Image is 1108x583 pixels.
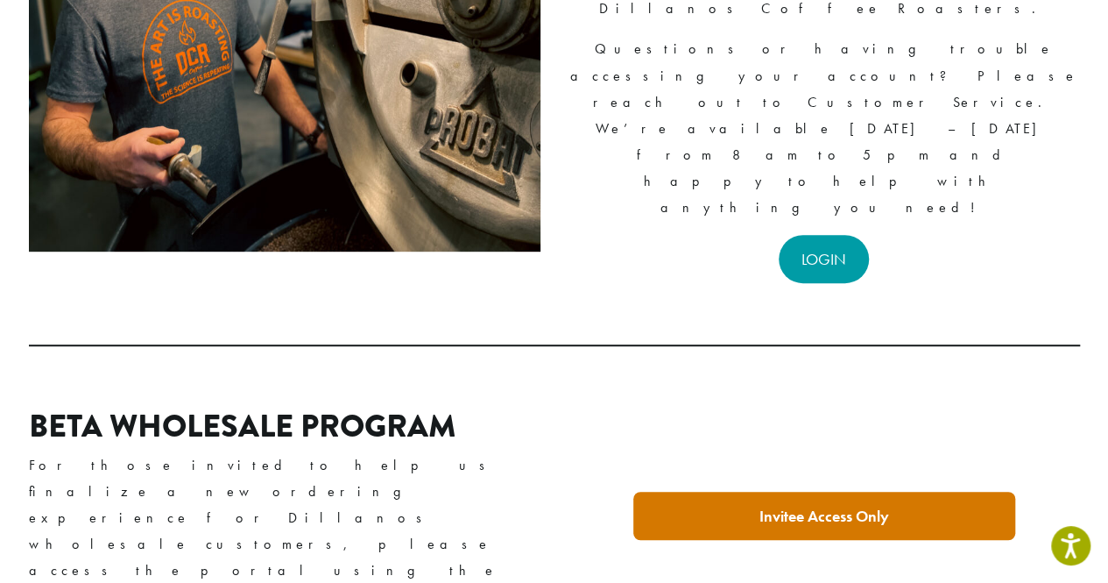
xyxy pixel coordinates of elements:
[29,408,540,445] h2: Beta Wholesale Program
[779,235,869,283] a: LOGIN
[568,36,1080,221] p: Questions or having trouble accessing your account? Please reach out to Customer Service. We’re a...
[633,492,1015,540] a: Invitee Access Only
[759,506,889,526] strong: Invitee Access Only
